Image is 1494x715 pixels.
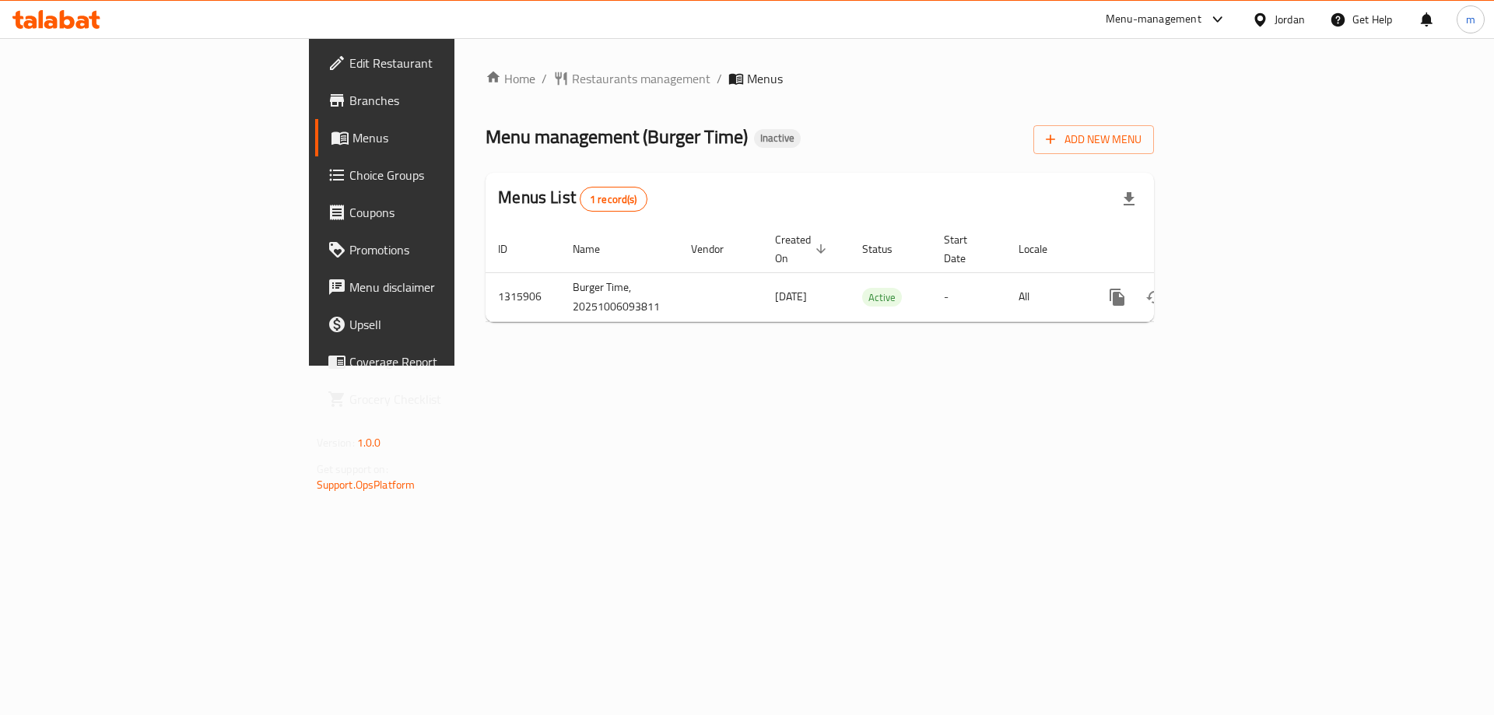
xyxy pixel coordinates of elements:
[754,129,801,148] div: Inactive
[486,69,1154,88] nav: breadcrumb
[717,69,722,88] li: /
[315,194,559,231] a: Coupons
[580,192,647,207] span: 1 record(s)
[747,69,783,88] span: Menus
[775,230,831,268] span: Created On
[349,315,546,334] span: Upsell
[317,475,416,495] a: Support.OpsPlatform
[315,82,559,119] a: Branches
[944,230,987,268] span: Start Date
[862,289,902,307] span: Active
[349,352,546,371] span: Coverage Report
[1033,125,1154,154] button: Add New Menu
[498,240,528,258] span: ID
[1019,240,1068,258] span: Locale
[317,459,388,479] span: Get support on:
[349,166,546,184] span: Choice Groups
[349,278,546,296] span: Menu disclaimer
[498,186,647,212] h2: Menus List
[315,268,559,306] a: Menu disclaimer
[349,390,546,408] span: Grocery Checklist
[1099,279,1136,316] button: more
[1136,279,1173,316] button: Change Status
[1466,11,1475,28] span: m
[357,433,381,453] span: 1.0.0
[573,240,620,258] span: Name
[553,69,710,88] a: Restaurants management
[349,203,546,222] span: Coupons
[349,240,546,259] span: Promotions
[352,128,546,147] span: Menus
[862,288,902,307] div: Active
[349,54,546,72] span: Edit Restaurant
[1086,226,1261,273] th: Actions
[560,272,679,321] td: Burger Time, 20251006093811
[775,286,807,307] span: [DATE]
[931,272,1006,321] td: -
[349,91,546,110] span: Branches
[486,119,748,154] span: Menu management ( Burger Time )
[1006,272,1086,321] td: All
[315,343,559,380] a: Coverage Report
[315,44,559,82] a: Edit Restaurant
[317,433,355,453] span: Version:
[1046,130,1142,149] span: Add New Menu
[315,380,559,418] a: Grocery Checklist
[862,240,913,258] span: Status
[572,69,710,88] span: Restaurants management
[486,226,1261,322] table: enhanced table
[580,187,647,212] div: Total records count
[754,131,801,145] span: Inactive
[1106,10,1201,29] div: Menu-management
[1275,11,1305,28] div: Jordan
[315,119,559,156] a: Menus
[315,156,559,194] a: Choice Groups
[315,231,559,268] a: Promotions
[315,306,559,343] a: Upsell
[691,240,744,258] span: Vendor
